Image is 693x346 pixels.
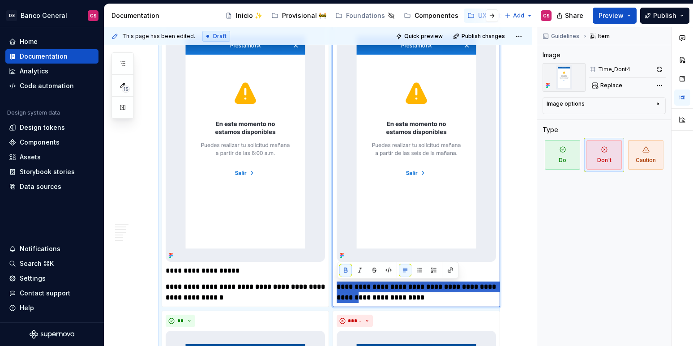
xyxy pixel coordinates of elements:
a: Components [5,135,98,150]
div: Assets [20,153,41,162]
button: Share [552,8,589,24]
div: Page tree [222,7,500,25]
div: CS [543,12,550,19]
button: Don't [584,138,624,172]
a: Design tokens [5,120,98,135]
div: Settings [20,274,46,283]
div: Componentes [415,11,458,20]
button: Image options [547,100,662,111]
div: Storybook stories [20,167,75,176]
button: Publish [640,8,689,24]
div: Provisional 🚧 [282,11,326,20]
button: DSBanco GeneralCS [2,6,102,25]
a: Analytics [5,64,98,78]
button: Contact support [5,286,98,300]
img: 26602e89-4b39-432e-bef6-1e2a0efd9caf.png [166,23,325,262]
span: Don't [586,140,622,170]
div: Data sources [20,182,61,191]
div: Inicio ✨ [236,11,262,20]
a: Storybook stories [5,165,98,179]
img: b9e8a4b4-fc00-433b-9800-cdf71c4047e8.png [337,23,496,262]
span: 15 [122,85,130,93]
span: Do [545,140,580,170]
span: This page has been edited. [122,33,195,40]
span: Caution [628,140,663,170]
div: Image [543,51,560,60]
a: Inicio ✨ [222,9,266,23]
div: Search ⌘K [20,259,54,268]
span: Add [513,12,524,19]
div: Type [543,125,558,134]
span: Guidelines [551,33,579,40]
button: Add [502,9,535,22]
span: Preview [599,11,624,20]
div: Code automation [20,81,74,90]
span: Publish [653,11,676,20]
button: Quick preview [393,30,447,43]
button: Do [543,138,582,172]
a: Home [5,34,98,49]
span: Replace [600,82,622,89]
div: Help [20,303,34,312]
span: Share [565,11,583,20]
button: Caution [626,138,666,172]
a: Data sources [5,179,98,194]
div: Documentation [20,52,68,61]
button: Help [5,301,98,315]
button: Replace [589,79,626,92]
div: Image options [547,100,585,107]
a: Settings [5,271,98,286]
div: Analytics [20,67,48,76]
div: Contact support [20,289,70,298]
a: Assets [5,150,98,164]
button: Publish changes [450,30,509,43]
div: Documentation [111,11,212,20]
div: Design tokens [20,123,65,132]
a: Documentation [5,49,98,64]
a: Code automation [5,79,98,93]
div: Components [20,138,60,147]
svg: Supernova Logo [30,330,74,339]
a: UX Writing [464,9,514,23]
a: Provisional 🚧 [268,9,330,23]
div: Home [20,37,38,46]
button: Guidelines [540,30,583,43]
img: b9e8a4b4-fc00-433b-9800-cdf71c4047e8.png [543,63,586,92]
button: Search ⌘K [5,256,98,271]
a: Foundations [332,9,398,23]
div: Foundations [346,11,385,20]
span: Quick preview [404,33,443,40]
div: Banco General [21,11,67,20]
div: Time_Dont4 [598,66,630,73]
div: Design system data [7,109,60,116]
span: Draft [213,33,227,40]
button: Notifications [5,242,98,256]
div: DS [6,10,17,21]
div: Notifications [20,244,60,253]
span: Publish changes [462,33,505,40]
button: Preview [593,8,637,24]
div: CS [90,12,97,19]
a: Componentes [400,9,462,23]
